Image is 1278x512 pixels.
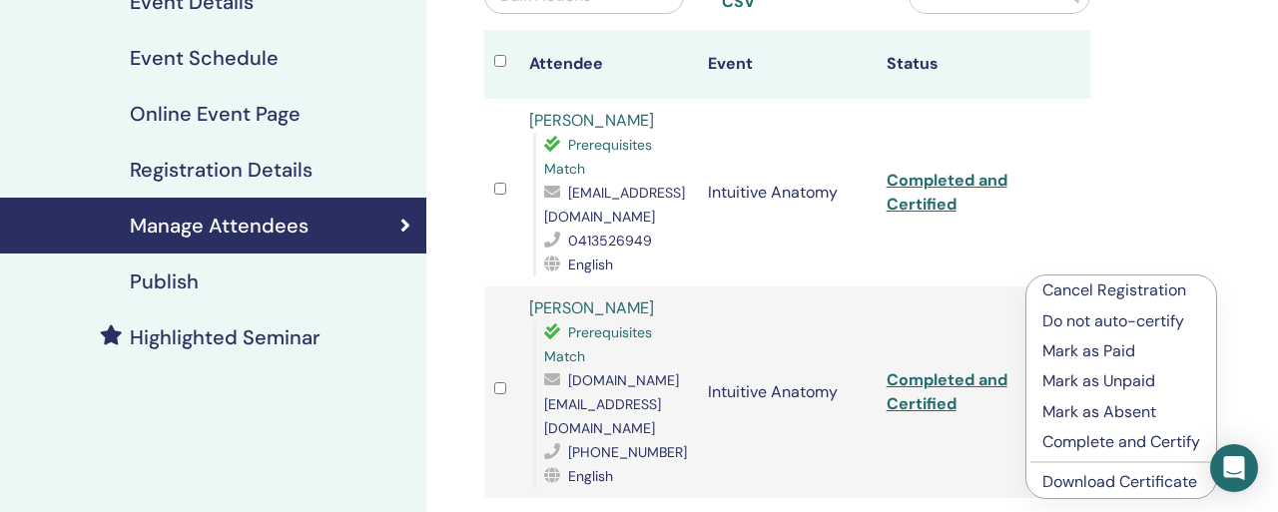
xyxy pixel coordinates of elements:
[698,286,877,498] td: Intuitive Anatomy
[1042,309,1200,333] p: Do not auto-certify
[130,46,279,70] h4: Event Schedule
[1042,339,1200,363] p: Mark as Paid
[698,99,877,286] td: Intuitive Anatomy
[1042,471,1197,492] a: Download Certificate
[1042,369,1200,393] p: Mark as Unpaid
[130,214,309,238] h4: Manage Attendees
[544,371,679,437] span: [DOMAIN_NAME][EMAIL_ADDRESS][DOMAIN_NAME]
[529,297,654,318] a: [PERSON_NAME]
[1042,430,1200,454] p: Complete and Certify
[698,30,877,99] th: Event
[1210,444,1258,492] div: Open Intercom Messenger
[568,443,687,461] span: [PHONE_NUMBER]
[544,136,652,178] span: Prerequisites Match
[1042,278,1200,302] p: Cancel Registration
[568,467,613,485] span: English
[130,269,199,293] h4: Publish
[130,102,301,126] h4: Online Event Page
[130,325,320,349] h4: Highlighted Seminar
[887,170,1007,215] a: Completed and Certified
[544,184,685,226] span: [EMAIL_ADDRESS][DOMAIN_NAME]
[544,323,652,365] span: Prerequisites Match
[877,30,1055,99] th: Status
[519,30,698,99] th: Attendee
[568,232,652,250] span: 0413526949
[1042,400,1200,424] p: Mark as Absent
[887,369,1007,414] a: Completed and Certified
[568,256,613,273] span: English
[529,110,654,131] a: [PERSON_NAME]
[130,158,313,182] h4: Registration Details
